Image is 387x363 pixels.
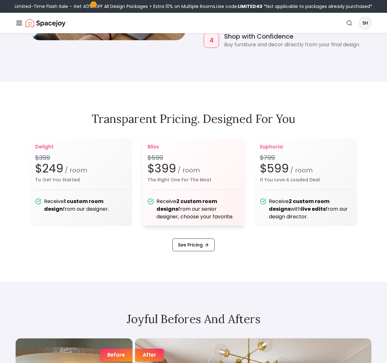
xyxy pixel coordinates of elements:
h4: 4 [209,36,214,45]
p: bliss [148,143,239,151]
div: Limited-Time Flash Sale – Get 40% OFF All Design Packages + Extra 10% on Multiple Rooms. [15,3,372,10]
a: delight$399$249 / roomTo Get You StartedReceive1 custom room designfrom our designer. [30,138,132,226]
h2: $399 [148,162,239,175]
div: Before [100,349,133,361]
p: $799 [260,153,352,162]
span: Use code: [216,3,262,10]
div: Shop with Confidence - Buy furniture and decor directly from your final design [201,29,372,51]
small: To Get You Started [35,178,127,182]
button: SH [359,17,372,29]
h2: $599 [260,162,352,175]
a: euphoria$799$599 / roomIf You Love A Loaded DealReceive2 custom room designswithlive editsfrom ou... [255,138,357,226]
p: $399 [35,153,127,162]
small: / room [176,166,200,175]
b: live edits [301,205,326,213]
b: LIMITED40 [238,3,262,10]
p: Buy furniture and decor directly from your final design [224,41,369,49]
small: The Right One For The Most [148,178,239,182]
h4: Shop with Confidence [224,32,369,41]
b: 1 custom room design [44,198,103,213]
nav: Global [15,13,372,33]
span: *Not applicable to packages already purchased* [262,3,372,10]
img: Spacejoy Logo [26,17,65,29]
h2: Transparent pricing. Designed for you [15,112,372,125]
a: See Pricing [172,238,215,251]
h2: $249 [35,162,127,175]
b: 2 custom room designs [269,198,330,213]
small: / room [63,166,87,175]
div: Receive from our senior designer, choose your favorite. [156,198,239,221]
small: / room [289,166,313,175]
small: If You Love A Loaded Deal [260,178,352,182]
a: Spacejoy [26,17,65,29]
div: Receive with from our design director. [269,198,352,221]
b: 2 custom room designs [156,198,217,213]
div: After [135,349,164,361]
a: bliss$599$399 / roomThe Right One For The MostReceive2 custom room designsfrom our senior designe... [142,138,245,226]
p: delight [35,143,127,151]
div: Receive from our designer. [44,198,127,213]
p: $599 [148,153,239,162]
p: euphoria [260,143,352,151]
h2: Joyful Befores and Afters [15,313,372,325]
